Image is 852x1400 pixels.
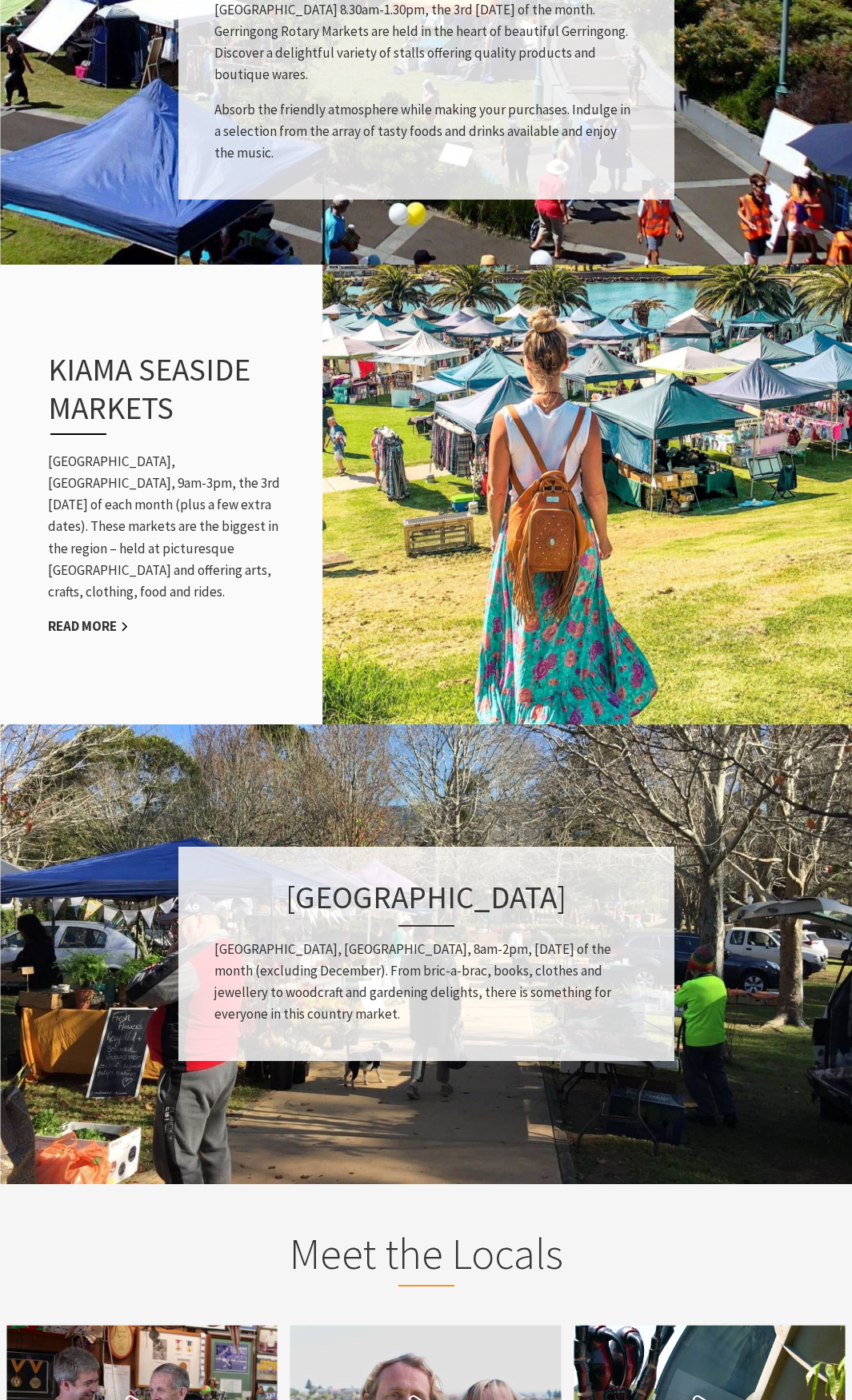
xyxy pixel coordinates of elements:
h3: Kiama Seaside Markets [48,351,259,435]
img: Instagram@Life_on_the_open_road_au_Approved_Image_ [322,262,852,727]
p: [GEOGRAPHIC_DATA], [GEOGRAPHIC_DATA], 8am-2pm, [DATE] of the month (excluding December). From bri... [214,939,638,1026]
p: [GEOGRAPHIC_DATA], [GEOGRAPHIC_DATA], 9am-3pm, the 3rd [DATE] of each month (plus a few extra dat... [48,451,282,603]
h2: Meet the Locals [149,1228,704,1286]
p: Absorb the friendly atmosphere while making your purchases. Indulge in a selection from the array... [214,98,638,164]
h3: [GEOGRAPHIC_DATA] [214,879,638,926]
a: Read More [48,617,129,636]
